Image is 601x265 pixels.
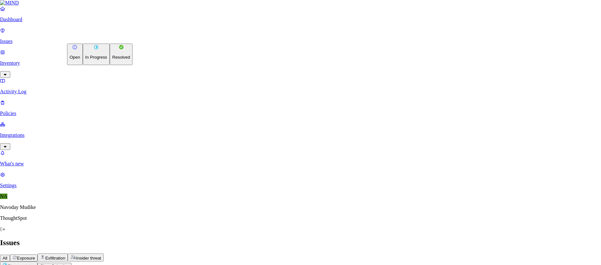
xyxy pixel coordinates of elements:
p: Resolved [112,55,130,60]
p: Open [70,55,80,60]
div: Change status [67,44,133,65]
p: In Progress [85,55,107,60]
img: status-open [72,45,77,50]
img: status-resolved [119,45,124,50]
img: status-in-progress [94,45,99,50]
